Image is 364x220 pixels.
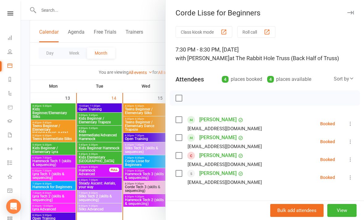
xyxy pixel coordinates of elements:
div: Booked [320,139,335,144]
button: Class kiosk mode [176,26,232,38]
div: Sort by [334,75,354,83]
span: at The Rabbit Hole Truss (Back Half of Truss) [230,55,339,61]
div: Open Intercom Messenger [6,199,21,214]
div: 4 [267,76,274,83]
div: places booked [222,75,262,84]
div: places available [267,75,311,84]
a: Reports [7,73,21,87]
div: [EMAIL_ADDRESS][DOMAIN_NAME] [188,160,262,168]
a: [PERSON_NAME] [199,168,237,178]
div: 7:30 PM - 8:30 PM, [DATE] [176,45,354,63]
div: [EMAIL_ADDRESS][DOMAIN_NAME] [188,125,262,133]
div: Booked [320,157,335,162]
a: Roll call kiosk mode [7,198,21,212]
div: Corde Lisse for Beginners [166,9,364,17]
a: People [7,45,21,59]
a: [PERSON_NAME] [199,133,237,143]
div: Booked [320,122,335,126]
button: View [327,204,357,217]
button: Bulk add attendees [270,204,324,217]
a: What's New [7,170,21,184]
div: Attendees [176,75,204,84]
span: with [PERSON_NAME] [176,55,230,61]
div: Booked [320,175,335,180]
div: [EMAIL_ADDRESS][DOMAIN_NAME] [188,178,262,186]
a: Dashboard [7,31,21,45]
div: [EMAIL_ADDRESS][DOMAIN_NAME] [188,143,262,151]
a: General attendance kiosk mode [7,184,21,198]
div: 4 [222,76,229,83]
a: [PERSON_NAME] [199,151,237,160]
a: [PERSON_NAME] [199,115,237,125]
button: Roll call [237,26,275,38]
a: Calendar [7,59,21,73]
a: Product Sales [7,101,21,115]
